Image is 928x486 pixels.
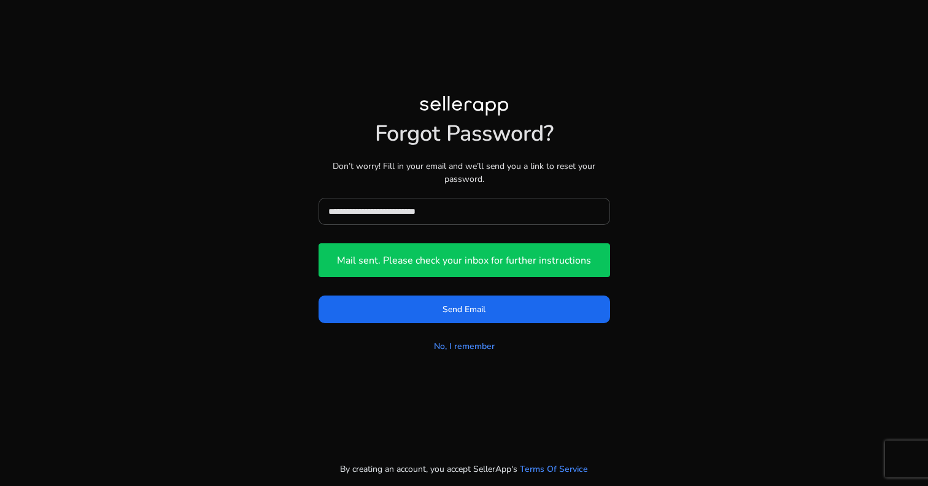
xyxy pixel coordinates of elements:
button: Send Email [319,296,610,323]
h4: Mail sent. Please check your inbox for further instructions [337,255,591,267]
a: No, I remember [434,340,495,353]
h1: Forgot Password? [319,120,610,147]
p: Don’t worry! Fill in your email and we’ll send you a link to reset your password. [319,160,610,186]
span: Send Email [443,303,485,316]
a: Terms Of Service [520,463,588,476]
